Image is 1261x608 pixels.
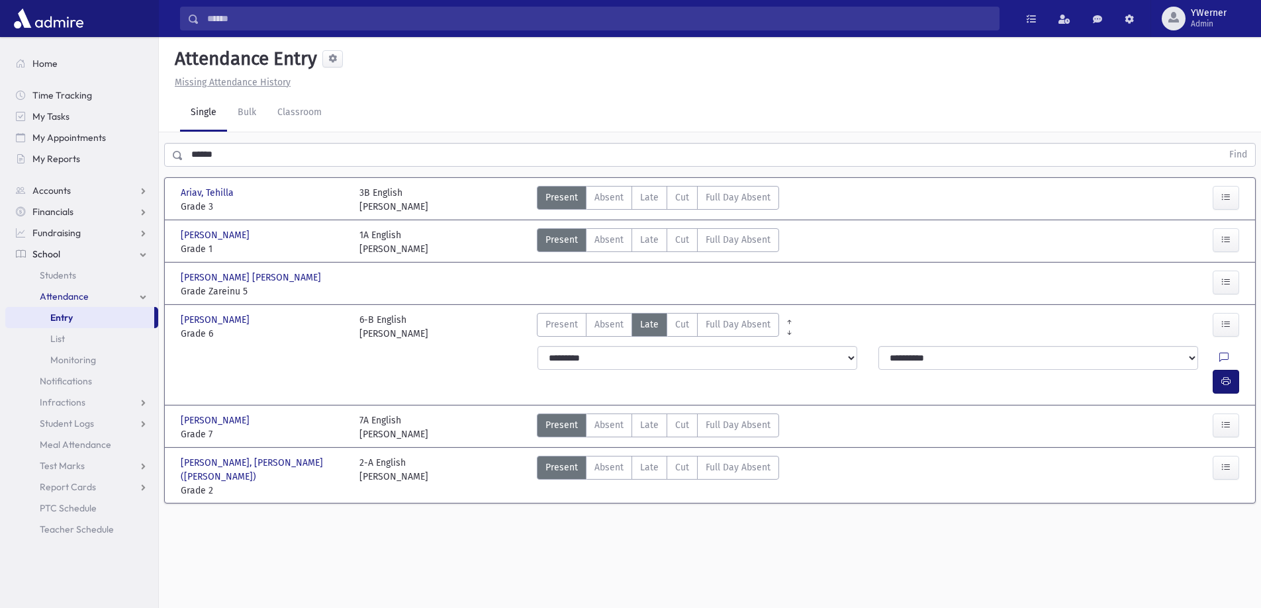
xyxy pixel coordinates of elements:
span: Full Day Absent [706,233,771,247]
div: 6-B English [PERSON_NAME] [359,313,428,341]
span: Monitoring [50,354,96,366]
span: Meal Attendance [40,439,111,451]
a: Report Cards [5,476,158,498]
span: Late [640,460,659,474]
a: My Appointments [5,127,158,148]
a: Student Logs [5,413,158,434]
div: 1A English [PERSON_NAME] [359,228,428,256]
a: Single [180,95,227,132]
span: Cut [675,191,689,204]
span: Present [545,318,578,331]
span: Report Cards [40,481,96,493]
span: Full Day Absent [706,460,771,474]
a: Fundraising [5,222,158,243]
span: Late [640,318,659,331]
a: Missing Attendance History [169,77,291,88]
span: Present [545,460,578,474]
span: Time Tracking [32,89,92,101]
span: Full Day Absent [706,191,771,204]
a: Students [5,265,158,286]
span: Student Logs [40,417,94,429]
span: Grade Zareinu 5 [181,284,346,298]
a: Financials [5,201,158,222]
span: [PERSON_NAME] [181,413,252,427]
span: Cut [675,318,689,331]
div: AttTypes [537,228,779,256]
a: Classroom [267,95,332,132]
span: School [32,248,60,260]
span: Absent [594,191,624,204]
span: Grade 6 [181,327,346,341]
a: List [5,328,158,349]
a: Home [5,53,158,74]
span: Accounts [32,185,71,196]
span: Test Marks [40,460,85,472]
u: Missing Attendance History [175,77,291,88]
a: Infractions [5,392,158,413]
a: Teacher Schedule [5,519,158,540]
span: Grade 3 [181,200,346,214]
a: Notifications [5,370,158,392]
span: [PERSON_NAME] [181,228,252,242]
a: Attendance [5,286,158,307]
a: Bulk [227,95,267,132]
div: 2-A English [PERSON_NAME] [359,456,428,498]
span: Late [640,191,659,204]
a: Monitoring [5,349,158,370]
span: Attendance [40,290,89,302]
span: My Appointments [32,132,106,144]
span: YWerner [1191,8,1227,19]
button: Find [1221,144,1255,166]
a: My Reports [5,148,158,169]
a: Meal Attendance [5,434,158,455]
span: Absent [594,318,624,331]
span: Fundraising [32,227,81,239]
a: Time Tracking [5,85,158,106]
span: My Reports [32,153,80,165]
span: Financials [32,206,73,218]
div: AttTypes [537,413,779,441]
a: Entry [5,307,154,328]
span: Grade 2 [181,484,346,498]
h5: Attendance Entry [169,48,317,70]
span: Grade 1 [181,242,346,256]
span: Absent [594,460,624,474]
span: Present [545,233,578,247]
a: Test Marks [5,455,158,476]
div: 7A English [PERSON_NAME] [359,413,428,441]
span: Cut [675,233,689,247]
a: My Tasks [5,106,158,127]
div: AttTypes [537,313,779,341]
span: Cut [675,418,689,432]
span: Students [40,269,76,281]
span: [PERSON_NAME] [181,313,252,327]
span: Entry [50,312,73,324]
span: Full Day Absent [706,418,771,432]
a: PTC Schedule [5,498,158,519]
span: Present [545,418,578,432]
span: Teacher Schedule [40,523,114,535]
a: School [5,243,158,265]
div: AttTypes [537,186,779,214]
span: [PERSON_NAME] [PERSON_NAME] [181,271,324,284]
span: Late [640,418,659,432]
span: Infractions [40,396,85,408]
input: Search [199,7,999,30]
img: AdmirePro [11,5,87,32]
span: Full Day Absent [706,318,771,331]
span: Absent [594,418,624,432]
span: Present [545,191,578,204]
span: My Tasks [32,110,70,122]
span: [PERSON_NAME], [PERSON_NAME] ([PERSON_NAME]) [181,456,346,484]
span: PTC Schedule [40,502,97,514]
span: Absent [594,233,624,247]
span: Cut [675,460,689,474]
span: Home [32,58,58,69]
span: Notifications [40,375,92,387]
div: AttTypes [537,456,779,498]
span: Late [640,233,659,247]
span: Ariav, Tehilla [181,186,236,200]
a: Accounts [5,180,158,201]
span: List [50,333,65,345]
div: 3B English [PERSON_NAME] [359,186,428,214]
